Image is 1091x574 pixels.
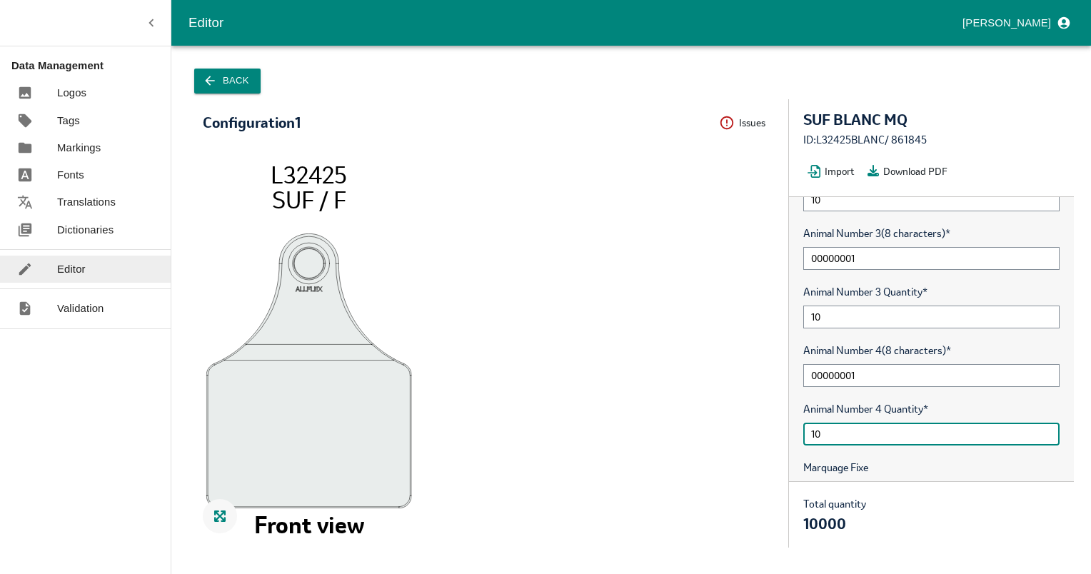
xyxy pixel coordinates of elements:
[254,510,364,540] tspan: Front view
[271,160,347,190] tspan: L32425
[57,301,104,316] p: Validation
[803,161,863,182] button: Import
[803,226,1060,241] span: Animal Number 3 (8 characters)
[803,516,866,532] div: 10000
[957,11,1074,35] button: profile
[803,401,1060,417] span: Animal Number 4 Quantity
[803,460,1060,475] span: Marquage Fixe
[962,15,1051,31] p: [PERSON_NAME]
[11,58,171,74] p: Data Management
[57,167,84,183] p: Fonts
[803,132,1060,148] div: ID: L32425BLANC / 861845
[57,261,86,277] p: Editor
[57,140,101,156] p: Markings
[803,112,1060,128] div: SUF BLANC MQ
[188,12,957,34] div: Editor
[57,194,116,210] p: Translations
[719,112,774,134] button: Issues
[863,161,956,182] button: Download PDF
[57,222,114,238] p: Dictionaries
[803,343,1060,358] span: Animal Number 4 (8 characters)
[203,115,301,131] div: Configuration 1
[57,85,86,101] p: Logos
[803,496,866,533] div: Total quantity
[194,69,261,94] button: Back
[57,113,80,129] p: Tags
[272,185,346,215] tspan: SUF / F
[803,284,1060,300] span: Animal Number 3 Quantity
